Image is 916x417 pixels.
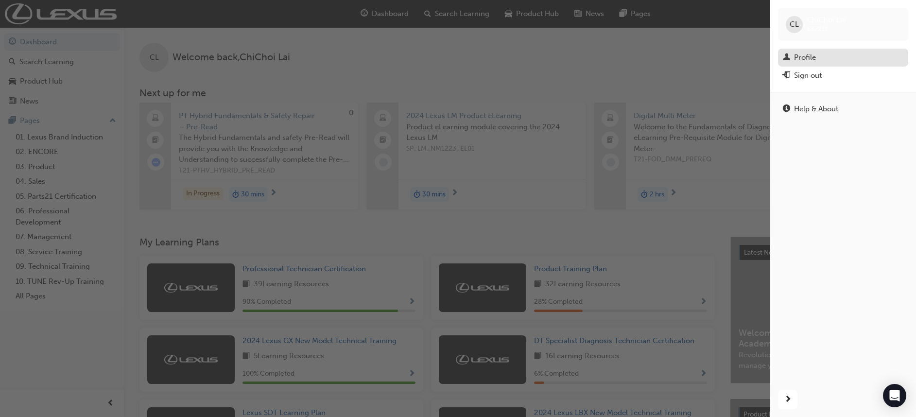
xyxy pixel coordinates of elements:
span: ChiChoi Lai [807,16,846,24]
span: info-icon [783,105,790,114]
div: Sign out [794,70,822,81]
span: man-icon [783,53,790,62]
span: next-icon [784,394,792,406]
a: Help & About [778,100,908,118]
button: Sign out [778,67,908,85]
span: exit-icon [783,71,790,80]
span: CL [790,19,799,30]
div: Profile [794,52,816,63]
span: 637211 [807,25,828,33]
div: Help & About [794,104,838,115]
div: Open Intercom Messenger [883,384,906,407]
a: Profile [778,49,908,67]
